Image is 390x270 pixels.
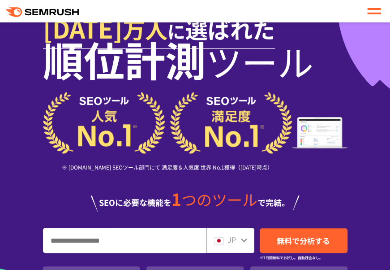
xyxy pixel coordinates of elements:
[257,196,290,208] span: で完結。
[260,228,347,253] a: 無料で分析する
[206,35,313,87] span: ツール
[43,228,206,253] input: URL、キーワードを入力してください
[277,235,330,246] span: 無料で分析する
[171,187,181,211] span: 1
[43,29,206,88] span: 順位計測
[185,13,275,45] span: 選ばれた
[227,234,236,245] span: JP
[43,183,347,212] div: SEOに必要な機能を
[181,188,257,210] span: つのツール
[43,154,292,183] div: ※ [DOMAIN_NAME] SEOツール部門にて 満足度＆人気度 世界 No.1獲得（[DATE]時点）
[260,253,323,262] small: ※7日間無料でお試し。自動課金なし。
[123,13,167,45] span: 万人
[43,10,123,46] span: [DATE]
